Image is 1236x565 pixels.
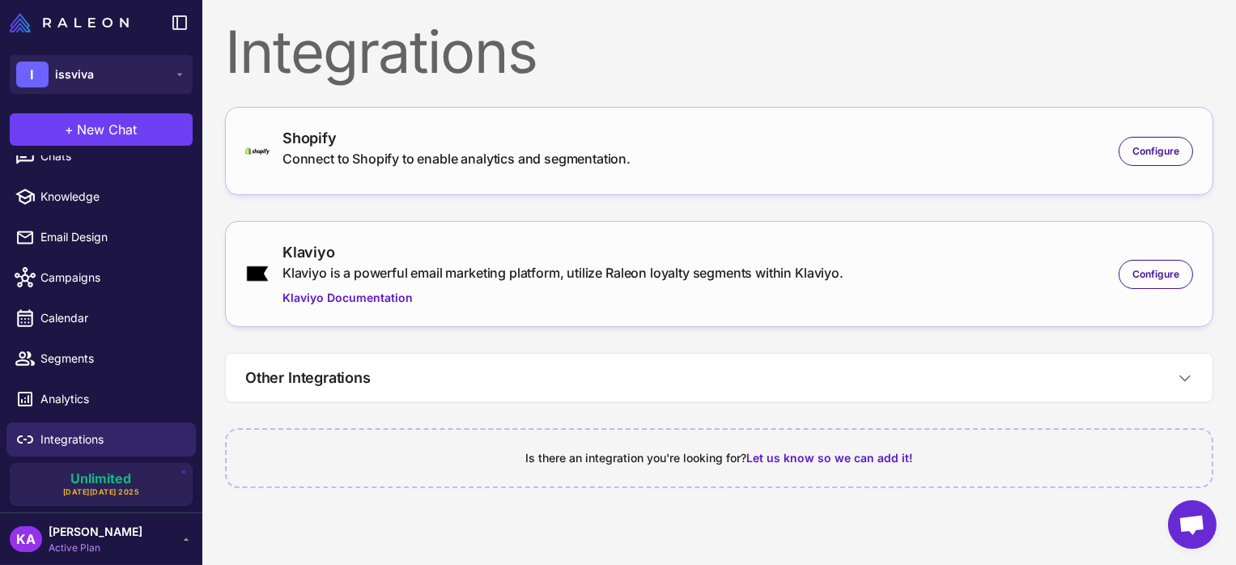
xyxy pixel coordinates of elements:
button: +New Chat [10,113,193,146]
div: I [16,62,49,87]
a: Chats [6,139,196,173]
span: Configure [1132,267,1179,282]
a: Raleon Logo [10,13,135,32]
a: Segments [6,342,196,376]
span: Calendar [40,309,183,327]
span: issviva [55,66,94,83]
img: shopify-logo-primary-logo-456baa801ee66a0a435671082365958316831c9960c480451dd0330bcdae304f.svg [245,147,270,155]
span: Configure [1132,144,1179,159]
div: Shopify [282,127,631,149]
img: klaviyo.png [245,265,270,282]
span: Analytics [40,390,183,408]
div: Klaviyo [282,241,843,263]
a: Email Design [6,220,196,254]
span: New Chat [78,120,138,139]
div: Integrations [225,23,1213,81]
span: Chats [40,147,183,165]
a: Calendar [6,301,196,335]
button: Other Integrations [226,354,1213,401]
span: Email Design [40,228,183,246]
div: Is there an integration you're looking for? [246,449,1192,467]
h3: Other Integrations [245,367,371,389]
a: Knowledge [6,180,196,214]
span: Segments [40,350,183,367]
span: Active Plan [49,541,142,555]
span: Unlimited [71,472,132,485]
span: + [66,120,74,139]
div: KA [10,526,42,552]
div: Klaviyo is a powerful email marketing platform, utilize Raleon loyalty segments within Klaviyo. [282,263,843,282]
a: Open chat [1168,500,1217,549]
img: Raleon Logo [10,13,129,32]
span: Integrations [40,431,183,448]
span: Let us know so we can add it! [746,451,913,465]
span: [DATE][DATE] 2025 [63,486,140,498]
button: Iissviva [10,55,193,94]
a: Analytics [6,382,196,416]
a: Integrations [6,423,196,457]
span: Knowledge [40,188,183,206]
span: Campaigns [40,269,183,287]
a: Klaviyo Documentation [282,289,843,307]
div: Connect to Shopify to enable analytics and segmentation. [282,149,631,168]
span: [PERSON_NAME] [49,523,142,541]
a: Campaigns [6,261,196,295]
